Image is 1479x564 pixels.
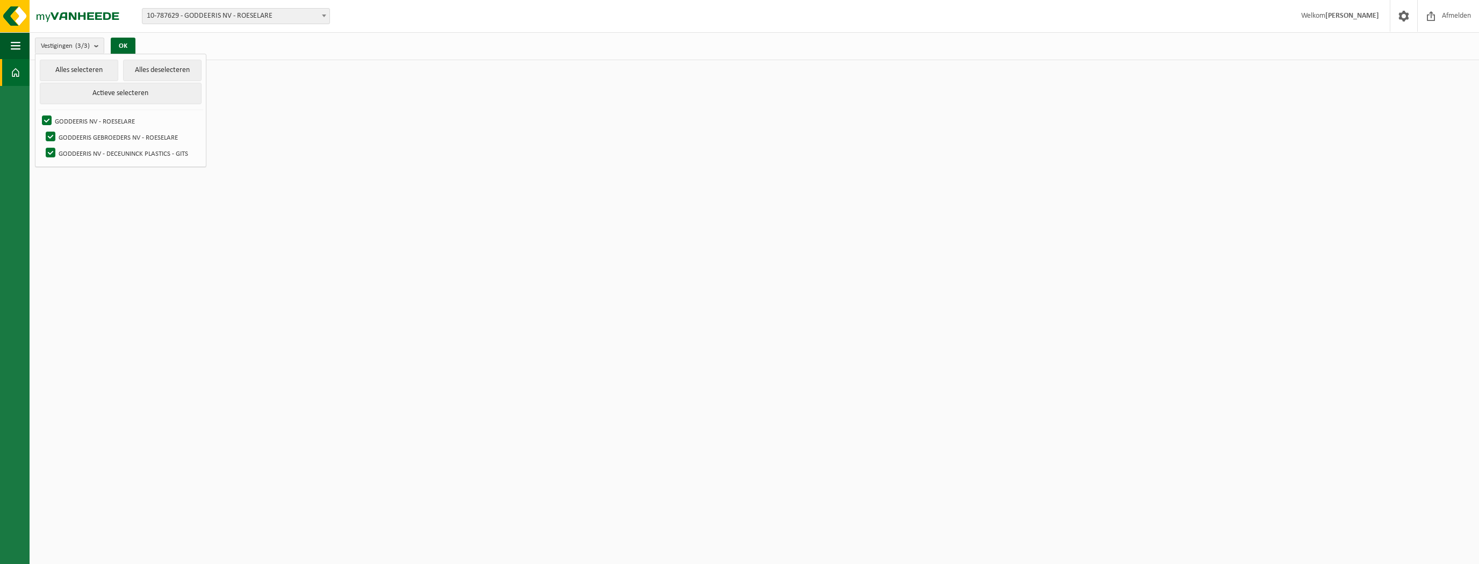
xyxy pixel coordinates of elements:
button: Alles selecteren [40,60,118,81]
label: GODDEERIS GEBROEDERS NV - ROESELARE [44,129,202,145]
button: OK [111,38,135,55]
button: Vestigingen(3/3) [35,38,104,54]
span: Vestigingen [41,38,90,54]
strong: [PERSON_NAME] [1325,12,1379,20]
label: GODDEERIS NV - DECEUNINCK PLASTICS - GITS [44,145,202,161]
span: 10-787629 - GODDEERIS NV - ROESELARE [142,8,330,24]
button: Actieve selecteren [40,83,202,104]
label: GODDEERIS NV - ROESELARE [40,113,202,129]
count: (3/3) [75,42,90,49]
button: Alles deselecteren [123,60,202,81]
span: 10-787629 - GODDEERIS NV - ROESELARE [142,9,329,24]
